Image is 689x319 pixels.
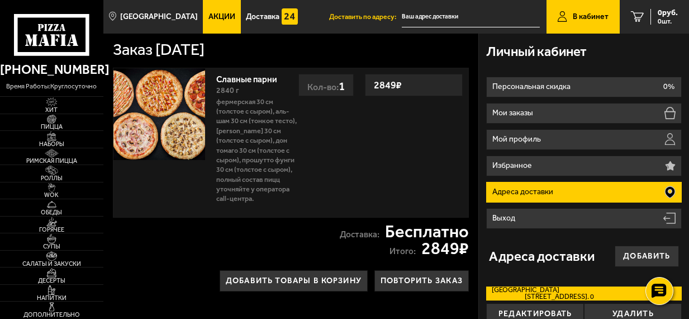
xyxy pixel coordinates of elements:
[389,247,416,256] p: Итого:
[615,246,680,268] button: Добавить
[120,13,198,21] span: [GEOGRAPHIC_DATA]
[385,223,469,241] strong: Бесплатно
[663,83,674,91] p: 0%
[216,97,298,204] p: Фермерская 30 см (толстое с сыром), Аль-Шам 30 см (тонкое тесто), [PERSON_NAME] 30 см (толстое с ...
[282,8,298,25] img: 15daf4d41897b9f0e9f617042186c801.svg
[486,45,587,58] h3: Личный кабинет
[492,83,573,91] p: Персональная скидка
[421,240,469,257] strong: 2849 ₽
[374,270,469,292] button: Повторить заказ
[658,9,678,17] span: 0 руб.
[658,18,678,25] span: 0 шт.
[208,13,235,21] span: Акции
[492,162,535,170] p: Избранное
[339,79,345,93] span: 1
[489,250,595,263] h3: Адреса доставки
[220,270,367,292] button: Добавить товары в корзину
[329,13,402,20] span: Доставить по адресу:
[246,13,279,21] span: Доставка
[298,74,354,96] div: Кол-во:
[371,74,405,96] strong: 2849 ₽
[340,231,379,239] p: Доставка:
[402,7,540,27] input: Ваш адрес доставки
[492,188,556,196] p: Адреса доставки
[492,109,536,117] p: Мои заказы
[216,86,239,95] span: 2840 г
[113,41,205,58] h1: Заказ [DATE]
[497,293,596,301] span: [STREET_ADDRESS]. 0
[573,13,609,21] span: В кабинет
[486,287,682,301] label: [GEOGRAPHIC_DATA]
[492,135,544,143] p: Мой профиль
[492,214,518,222] p: Выход
[216,71,288,85] a: Славные парни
